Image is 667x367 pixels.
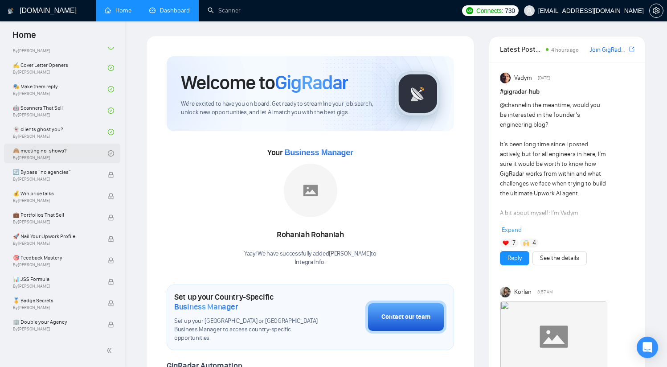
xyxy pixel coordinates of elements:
[174,317,321,342] span: Set up your [GEOGRAPHIC_DATA] or [GEOGRAPHIC_DATA] Business Manager to access country-specific op...
[526,8,532,14] span: user
[13,318,98,326] span: 🏢 Double your Agency
[13,58,108,78] a: ✍️ Cover Letter OpenersBy[PERSON_NAME]
[13,189,98,198] span: 💰 Win price talks
[537,288,553,296] span: 8:57 AM
[637,337,658,358] div: Open Intercom Messenger
[502,226,522,234] span: Expand
[108,214,114,221] span: lock
[629,45,634,54] a: export
[381,312,430,322] div: Contact our team
[500,101,526,109] span: @channel
[149,7,190,14] a: dashboardDashboard
[108,65,114,71] span: check-circle
[512,239,516,247] span: 7
[108,279,114,285] span: lock
[13,296,98,305] span: 🏅 Badge Secrets
[108,107,114,114] span: check-circle
[244,250,376,267] div: Yaay! We have successfully added [PERSON_NAME] to
[108,86,114,92] span: check-circle
[13,101,108,120] a: 🤖 Scanners That SellBy[PERSON_NAME]
[396,71,440,116] img: gigradar-logo.png
[649,4,663,18] button: setting
[13,198,98,203] span: By [PERSON_NAME]
[13,326,98,332] span: By [PERSON_NAME]
[500,287,511,297] img: Korlan
[466,7,473,14] img: upwork-logo.png
[365,301,446,334] button: Contact our team
[507,253,522,263] a: Reply
[13,284,98,289] span: By [PERSON_NAME]
[106,346,115,355] span: double-left
[174,302,238,312] span: Business Manager
[208,7,241,14] a: searchScanner
[540,253,579,263] a: See the details
[174,292,321,312] h1: Set up your Country-Specific
[629,45,634,53] span: export
[108,300,114,306] span: lock
[108,257,114,264] span: lock
[13,219,98,225] span: By [PERSON_NAME]
[505,6,515,16] span: 730
[244,227,376,243] div: Rohaniah Rohaniah
[476,6,503,16] span: Connects:
[13,210,98,219] span: 💼 Portfolios That Sell
[13,144,108,163] a: 🙈 meeting no-shows?By[PERSON_NAME]
[13,122,108,142] a: 👻 clients ghost you?By[PERSON_NAME]
[649,7,663,14] a: setting
[589,45,627,55] a: Join GigRadar Slack Community
[503,240,509,246] img: ❤️
[13,232,98,241] span: 🚀 Nail Your Upwork Profile
[13,79,108,99] a: 🎭 Make them replyBy[PERSON_NAME]
[514,73,532,83] span: Vadym
[514,287,532,297] span: Korlan
[108,150,114,157] span: check-circle
[284,148,353,157] span: Business Manager
[13,275,98,284] span: 📊 JSS Formula
[108,236,114,242] span: lock
[108,322,114,328] span: lock
[500,73,511,83] img: Vadym
[523,240,529,246] img: 🙌
[500,251,529,265] button: Reply
[284,164,337,217] img: placeholder.png
[108,129,114,135] span: check-circle
[181,100,381,117] span: We're excited to have you on board. Get ready to streamline your job search, unlock new opportuni...
[181,70,348,95] h1: Welcome to
[105,7,131,14] a: homeHome
[275,70,348,95] span: GigRadar
[500,44,544,55] span: Latest Posts from the GigRadar Community
[650,7,663,14] span: setting
[13,305,98,310] span: By [PERSON_NAME]
[13,168,98,177] span: 🔄 Bypass “no agencies”
[5,29,43,47] span: Home
[244,258,376,267] p: Integra Info .
[532,239,536,247] span: 4
[108,193,114,199] span: lock
[13,177,98,182] span: By [PERSON_NAME]
[532,251,587,265] button: See the details
[8,4,14,18] img: logo
[267,148,353,157] span: Your
[13,262,98,268] span: By [PERSON_NAME]
[13,241,98,246] span: By [PERSON_NAME]
[551,47,579,53] span: 4 hours ago
[538,74,550,82] span: [DATE]
[13,253,98,262] span: 🎯 Feedback Mastery
[108,172,114,178] span: lock
[500,87,634,97] h1: # gigradar-hub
